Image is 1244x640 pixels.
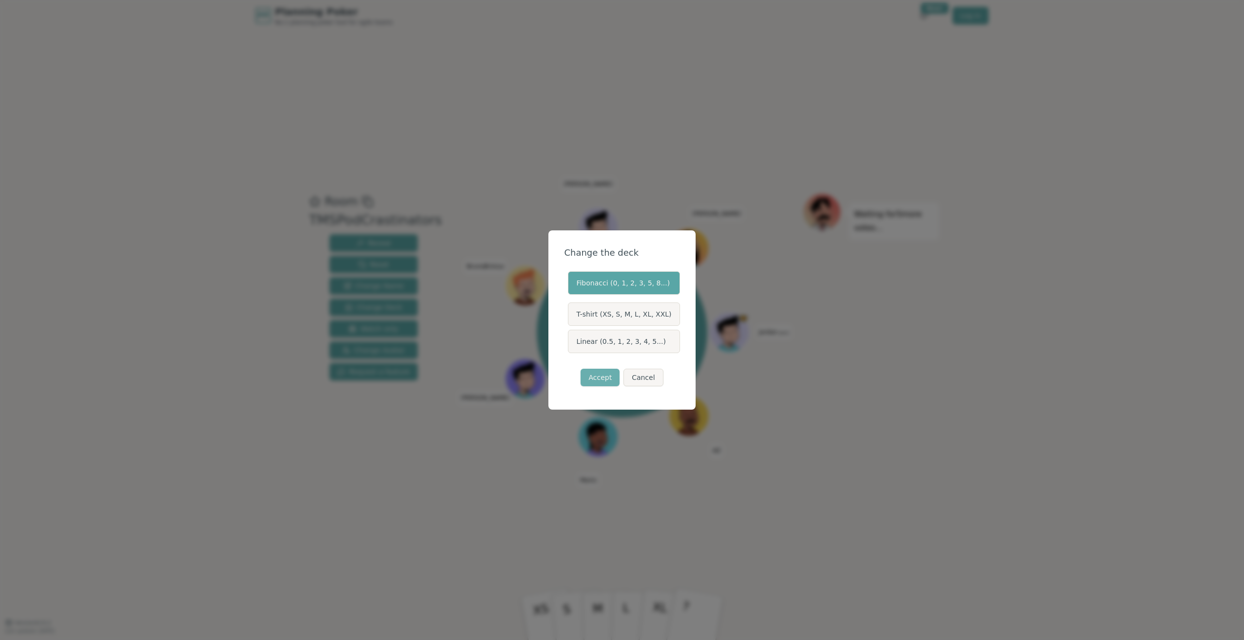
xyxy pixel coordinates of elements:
[581,369,620,386] button: Accept
[564,246,680,260] div: Change the deck
[568,271,680,295] label: Fibonacci (0, 1, 2, 3, 5, 8...)
[623,369,663,386] button: Cancel
[568,330,680,353] label: Linear (0.5, 1, 2, 3, 4, 5...)
[568,302,680,326] label: T-shirt (XS, S, M, L, XL, XXL)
